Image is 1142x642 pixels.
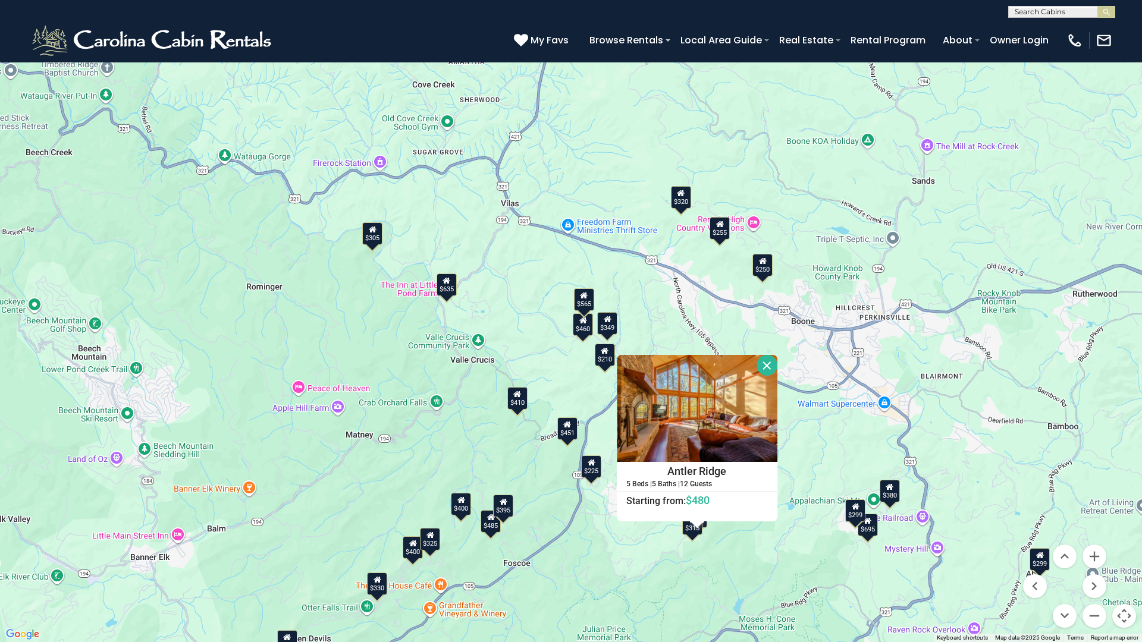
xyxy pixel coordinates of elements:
[1083,545,1106,568] button: Zoom in
[845,499,865,522] div: $299
[984,30,1055,51] a: Owner Login
[531,33,569,48] span: My Favs
[1023,574,1047,598] button: Move left
[858,514,878,536] div: $695
[514,33,572,48] a: My Favs
[30,23,277,58] img: White-1-2.png
[617,495,777,506] h6: Starting from:
[1083,574,1106,598] button: Move right
[1066,32,1083,49] img: phone-regular-white.png
[617,462,777,507] a: Antler Ridge Starting from:
[880,480,900,502] div: $380
[937,30,978,51] a: About
[1053,545,1077,568] button: Move up
[617,355,777,462] img: Antler Ridge
[674,30,768,51] a: Local Area Guide
[845,30,931,51] a: Rental Program
[752,254,773,276] div: $250
[583,30,669,51] a: Browse Rentals
[617,462,777,480] h4: Antler Ridge
[757,355,777,376] button: Close
[1096,32,1112,49] img: mail-regular-white.png
[773,30,839,51] a: Real Estate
